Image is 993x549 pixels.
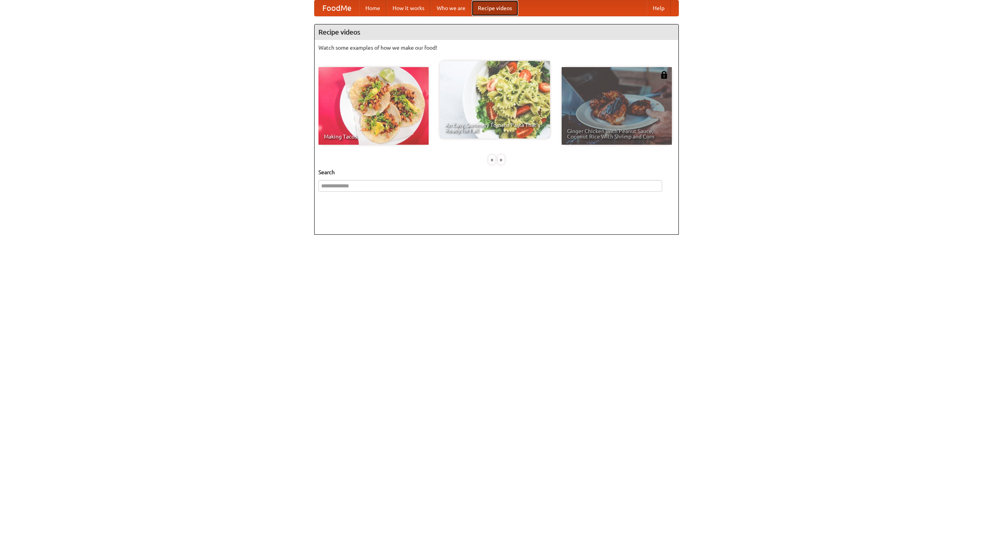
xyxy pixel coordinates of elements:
span: Making Tacos [324,134,423,139]
h4: Recipe videos [315,24,678,40]
a: FoodMe [315,0,359,16]
h5: Search [318,168,675,176]
a: How it works [386,0,431,16]
a: Making Tacos [318,67,429,145]
span: An Easy, Summery Tomato Pasta That's Ready for Fall [445,122,545,133]
img: 483408.png [660,71,668,79]
a: Who we are [431,0,472,16]
a: Recipe videos [472,0,518,16]
p: Watch some examples of how we make our food! [318,44,675,52]
a: An Easy, Summery Tomato Pasta That's Ready for Fall [440,61,550,139]
a: Help [647,0,671,16]
a: Home [359,0,386,16]
div: » [498,155,505,165]
div: « [488,155,495,165]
